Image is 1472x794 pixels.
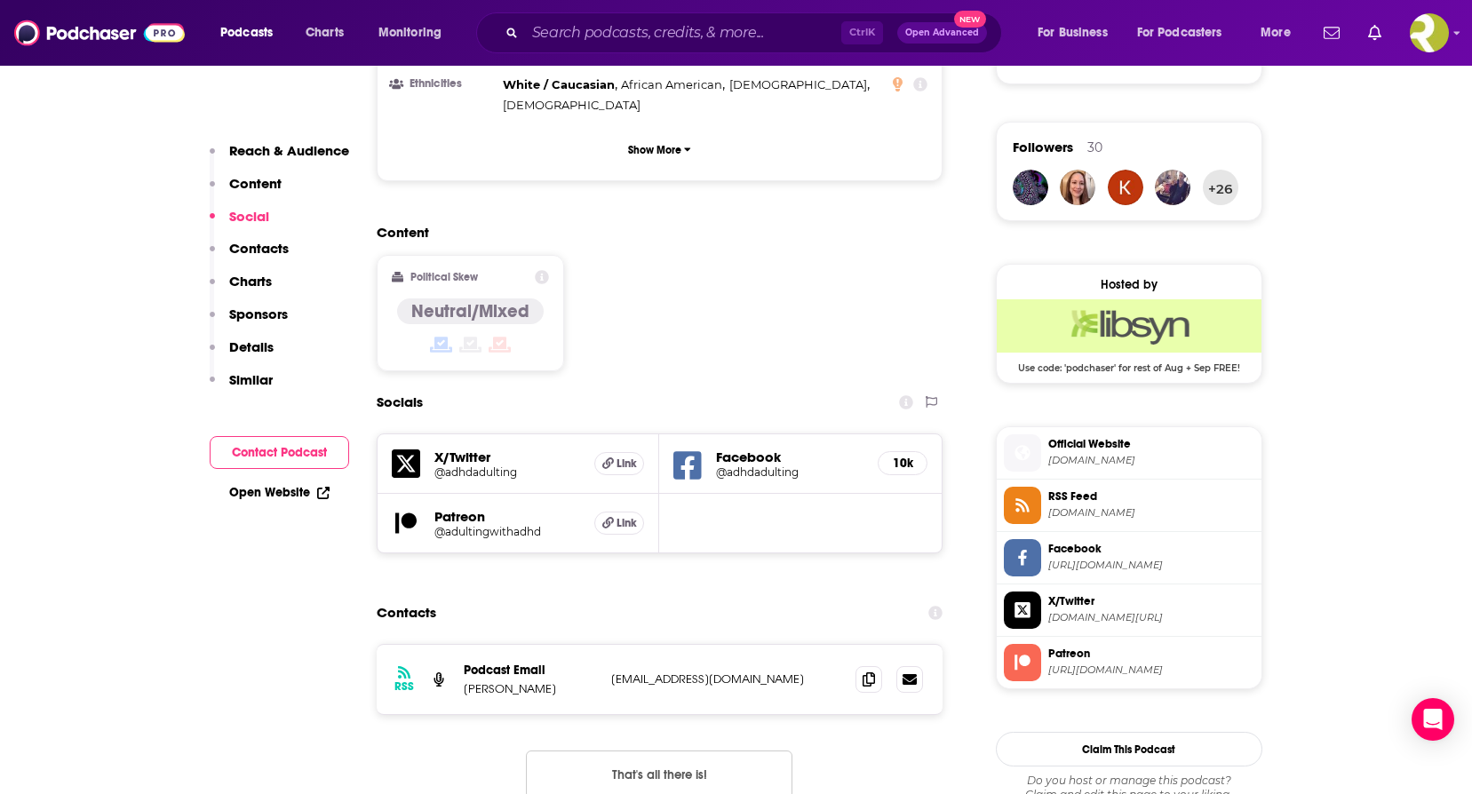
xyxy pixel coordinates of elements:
span: adultingwithadhd.com [1048,454,1254,467]
span: X/Twitter [1048,593,1254,609]
p: [PERSON_NAME] [464,681,597,696]
button: Details [210,338,274,371]
span: , [503,75,617,95]
p: Show More [628,144,681,156]
span: Link [617,457,637,471]
h2: Content [377,224,929,241]
h5: X/Twitter [434,449,581,465]
input: Search podcasts, credits, & more... [525,19,841,47]
button: Reach & Audience [210,142,349,175]
p: Sponsors [229,306,288,322]
p: [EMAIL_ADDRESS][DOMAIN_NAME] [611,671,842,687]
span: Facebook [1048,541,1254,557]
h2: Socials [377,385,423,419]
button: Similar [210,371,273,404]
span: New [954,11,986,28]
span: [DEMOGRAPHIC_DATA] [729,77,867,91]
button: Claim This Podcast [996,732,1262,766]
p: Reach & Audience [229,142,349,159]
img: Wendy31 [1013,170,1048,205]
img: Libsyn Deal: Use code: 'podchaser' for rest of Aug + Sep FREE! [997,299,1261,353]
span: Link [617,516,637,530]
span: twitter.com/adhdadulting [1048,611,1254,624]
p: Details [229,338,274,355]
a: Show notifications dropdown [1361,18,1388,48]
h4: Neutral/Mixed [411,300,529,322]
button: +26 [1203,170,1238,205]
div: Search podcasts, credits, & more... [493,12,1019,53]
a: Link [594,452,644,475]
img: luvspt1 [1108,170,1143,205]
div: Hosted by [997,277,1261,292]
button: open menu [366,19,465,47]
span: , [729,75,870,95]
a: Facebook[URL][DOMAIN_NAME] [1004,539,1254,576]
button: Sponsors [210,306,288,338]
span: , [621,75,725,95]
a: Charts [294,19,354,47]
a: Libsyn Deal: Use code: 'podchaser' for rest of Aug + Sep FREE! [997,299,1261,372]
p: Contacts [229,240,289,257]
img: BordeauxBiDesign [1155,170,1190,205]
span: adultingwithadhd.libsyn.com [1048,506,1254,520]
button: open menu [1248,19,1313,47]
button: Social [210,208,269,241]
span: Official Website [1048,436,1254,452]
button: open menu [1025,19,1130,47]
p: Content [229,175,282,192]
p: Charts [229,273,272,290]
a: @adhdadulting [716,465,863,479]
button: Show More [392,133,928,166]
a: @adhdadulting [434,465,581,479]
h2: Political Skew [410,271,478,283]
button: Charts [210,273,272,306]
span: Charts [306,20,344,45]
a: Link [594,512,644,535]
span: Use code: 'podchaser' for rest of Aug + Sep FREE! [997,353,1261,374]
a: Official Website[DOMAIN_NAME] [1004,434,1254,472]
a: Open Website [229,485,330,500]
span: For Podcasters [1137,20,1222,45]
span: Monitoring [378,20,442,45]
h3: Ethnicities [392,78,496,90]
span: Patreon [1048,646,1254,662]
img: Podchaser - Follow, Share and Rate Podcasts [14,16,185,50]
span: More [1261,20,1291,45]
a: RSS Feed[DOMAIN_NAME] [1004,487,1254,524]
p: Social [229,208,269,225]
p: Podcast Email [464,663,597,678]
button: Contact Podcast [210,436,349,469]
span: Ctrl K [841,21,883,44]
span: Logged in as ResoluteTulsa [1410,13,1449,52]
img: angelaloya.ca [1060,170,1095,205]
span: Do you host or manage this podcast? [996,774,1262,788]
span: Podcasts [220,20,273,45]
a: @adultingwithadhd [434,525,581,538]
button: Show profile menu [1410,13,1449,52]
span: [DEMOGRAPHIC_DATA] [503,98,641,112]
span: https://www.patreon.com/adultingwithadhd [1048,663,1254,677]
button: Contacts [210,240,289,273]
img: User Profile [1410,13,1449,52]
button: Open AdvancedNew [897,22,987,44]
h5: Facebook [716,449,863,465]
span: African American [621,77,722,91]
a: Patreon[URL][DOMAIN_NAME] [1004,644,1254,681]
h2: Contacts [377,596,436,630]
div: Open Intercom Messenger [1412,698,1454,741]
button: open menu [1126,19,1248,47]
div: 30 [1087,139,1102,155]
h5: Patreon [434,508,581,525]
span: Open Advanced [905,28,979,37]
span: For Business [1038,20,1108,45]
p: Similar [229,371,273,388]
span: RSS Feed [1048,488,1254,504]
a: X/Twitter[DOMAIN_NAME][URL] [1004,592,1254,629]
